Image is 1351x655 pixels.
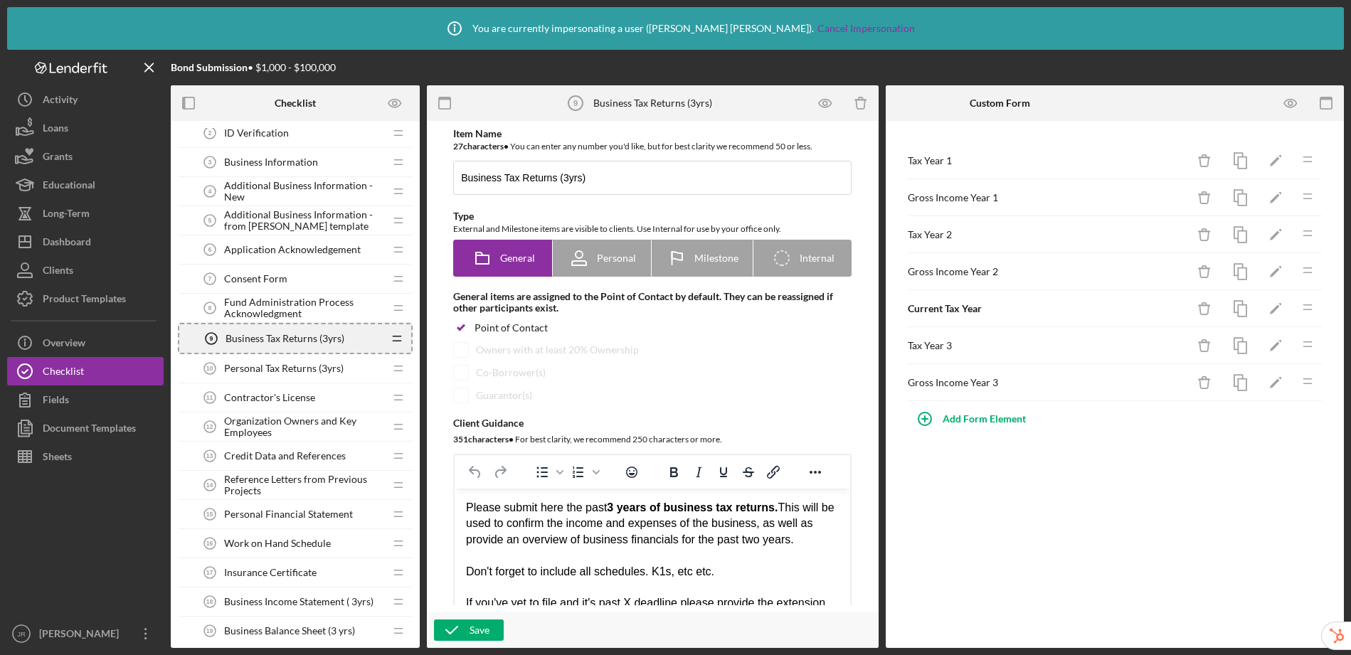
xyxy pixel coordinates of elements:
button: Insert/edit link [761,462,785,482]
tspan: 19 [206,627,213,634]
div: Fields [43,385,69,417]
span: Personal [597,252,636,264]
tspan: 11 [206,394,213,401]
div: Add Form Element [943,405,1026,433]
button: Educational [7,171,164,199]
tspan: 17 [206,569,213,576]
button: Underline [711,462,736,482]
button: Overview [7,329,164,357]
div: Numbered list [566,462,602,482]
button: Loans [7,114,164,142]
button: Document Templates [7,414,164,442]
div: Point of Contact [475,322,548,334]
div: Overview [43,329,85,361]
button: Dashboard [7,228,164,256]
tspan: 2 [208,129,212,137]
iframe: Rich Text Area [455,489,850,648]
div: Client Guidance [453,417,852,429]
button: Checklist [7,357,164,385]
div: For best clarity, we recommend 250 characters or more. [453,432,852,447]
button: Undo [463,462,487,482]
div: Checklist [43,357,84,389]
div: Grants [43,142,73,174]
div: Clients [43,256,73,288]
span: Business Information [224,156,318,168]
span: Personal Financial Statement [224,508,353,520]
b: 27 character s • [453,141,509,151]
div: Document Templates [43,414,136,446]
tspan: 4 [208,188,212,195]
div: Owners with at least 20% Ownership [476,344,639,356]
button: JR[PERSON_NAME] [7,619,164,648]
b: Bond Submission [171,61,248,73]
span: Additional Business Information - from [PERSON_NAME] template [224,209,384,232]
tspan: 6 [208,246,212,253]
button: Bold [662,462,686,482]
div: Tax Year 3 [908,340,1187,351]
div: Long-Term [43,199,90,231]
b: 351 character s • [453,434,514,444]
button: Strikethrough [736,462,761,482]
span: Reference Letters from Previous Projects [224,474,384,496]
button: Save [434,619,504,641]
span: Business Income Statement ( 3yrs) [224,596,373,607]
tspan: 9 [573,99,578,107]
span: Milestone [694,252,738,264]
span: Credit Data and References [224,450,346,462]
div: Activity [43,85,78,117]
div: Product Templates [43,284,126,316]
button: Activity [7,85,164,114]
button: Product Templates [7,284,164,313]
div: Type [453,211,852,222]
span: Application Acknowledgement [224,244,361,255]
button: Grants [7,142,164,171]
a: Cancel Impersonation [817,23,915,34]
tspan: 15 [206,511,213,518]
div: Gross Income Year 1 [908,192,1187,203]
button: Add Form Element [907,405,1040,433]
span: ID Verification [224,127,289,139]
button: Italic [687,462,711,482]
text: JR [17,630,26,638]
tspan: 9 [210,335,213,342]
div: Sheets [43,442,72,474]
span: Business Balance Sheet (3 yrs) [224,625,355,637]
tspan: 7 [208,275,212,282]
button: Fields [7,385,164,414]
button: Clients [7,256,164,284]
div: Business Tax Returns (3yrs) [593,97,712,109]
b: Current Tax Year [908,302,982,314]
tspan: 3 [208,159,212,166]
div: Save [470,619,489,641]
tspan: 10 [206,365,213,372]
button: Sheets [7,442,164,471]
div: You are currently impersonating a user ( [PERSON_NAME] [PERSON_NAME] ). [437,11,915,46]
span: Consent Form [224,273,287,284]
button: Reveal or hide additional toolbar items [803,462,827,482]
div: Educational [43,171,95,203]
span: Contractor's License [224,392,315,403]
span: Organization Owners and Key Employees [224,415,384,438]
tspan: 14 [206,481,213,489]
div: Guarantor(s) [476,390,532,401]
div: Tax Year 1 [908,155,1187,166]
b: Checklist [275,97,316,109]
tspan: 5 [208,217,212,224]
div: Dashboard [43,228,91,260]
tspan: 16 [206,540,213,547]
tspan: 12 [206,423,213,430]
button: Preview as [379,87,411,119]
span: Additional Business Information - New [224,180,384,203]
